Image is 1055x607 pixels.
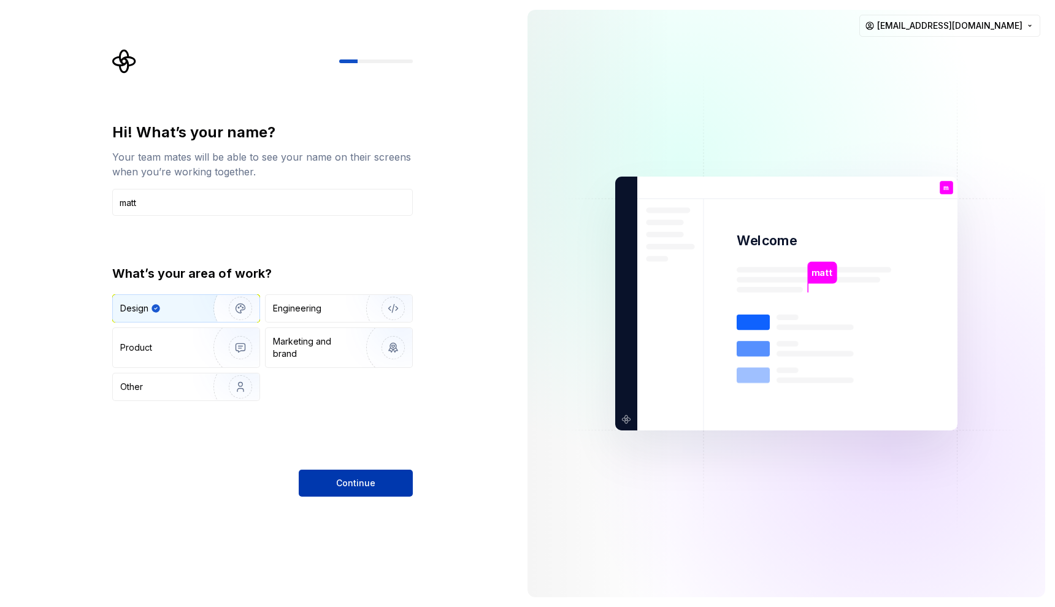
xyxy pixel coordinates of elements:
[877,20,1022,32] span: [EMAIL_ADDRESS][DOMAIN_NAME]
[336,477,375,489] span: Continue
[120,381,143,393] div: Other
[273,302,321,315] div: Engineering
[120,342,152,354] div: Product
[112,150,413,179] div: Your team mates will be able to see your name on their screens when you’re working together.
[859,15,1040,37] button: [EMAIL_ADDRESS][DOMAIN_NAME]
[737,232,797,250] p: Welcome
[112,265,413,282] div: What’s your area of work?
[112,49,137,74] svg: Supernova Logo
[273,335,356,360] div: Marketing and brand
[120,302,148,315] div: Design
[299,470,413,497] button: Continue
[943,185,949,191] p: m
[112,123,413,142] div: Hi! What’s your name?
[112,189,413,216] input: Han Solo
[811,266,832,280] p: matt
